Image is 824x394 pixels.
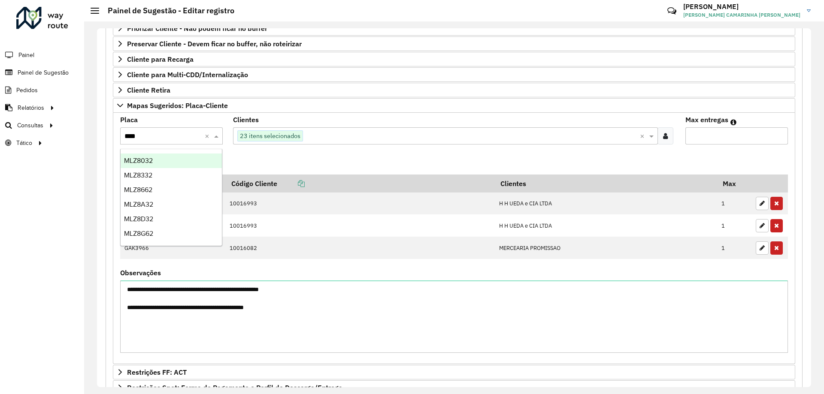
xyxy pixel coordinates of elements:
[124,157,153,164] span: MLZ8032
[113,98,795,113] a: Mapas Sugeridos: Placa-Cliente
[127,25,267,32] span: Priorizar Cliente - Não podem ficar no buffer
[120,114,138,125] label: Placa
[225,174,494,192] th: Código Cliente
[225,237,494,259] td: 10016082
[124,201,153,208] span: MLZ8A32
[225,214,494,237] td: 10016993
[127,87,170,93] span: Cliente Retira
[494,214,717,237] td: H H UEDA e CIA LTDA
[233,114,259,125] label: Clientes
[16,86,38,95] span: Pedidos
[494,174,717,192] th: Clientes
[99,6,234,15] h2: Painel de Sugestão - Editar registro
[663,2,681,20] a: Contato Rápido
[127,40,302,47] span: Preservar Cliente - Devem ficar no buffer, não roteirizar
[18,68,69,77] span: Painel de Sugestão
[277,179,305,188] a: Copiar
[113,52,795,66] a: Cliente para Recarga
[717,237,751,259] td: 1
[18,51,34,60] span: Painel
[113,21,795,36] a: Priorizar Cliente - Não podem ficar no buffer
[124,186,152,193] span: MLZ8662
[127,71,248,78] span: Cliente para Multi-CDD/Internalização
[124,230,153,237] span: MLZ8G62
[127,369,187,376] span: Restrições FF: ACT
[18,103,44,112] span: Relatórios
[717,174,751,192] th: Max
[127,102,228,109] span: Mapas Sugeridos: Placa-Cliente
[113,36,795,51] a: Preservar Cliente - Devem ficar no buffer, não roteirizar
[640,131,647,141] span: Clear all
[127,56,194,63] span: Cliente para Recarga
[494,192,717,215] td: H H UEDA e CIA LTDA
[205,131,212,141] span: Clear all
[113,83,795,97] a: Cliente Retira
[120,149,222,246] ng-dropdown-panel: Options list
[124,171,152,179] span: MLZ8332
[717,192,751,215] td: 1
[113,113,795,364] div: Mapas Sugeridos: Placa-Cliente
[113,67,795,82] a: Cliente para Multi-CDD/Internalização
[225,192,494,215] td: 10016993
[717,214,751,237] td: 1
[685,114,728,125] label: Max entregas
[113,365,795,379] a: Restrições FF: ACT
[120,237,225,259] td: GAK3966
[730,119,736,126] em: Máximo de clientes que serão colocados na mesma rota com os clientes informados
[683,3,800,11] h3: [PERSON_NAME]
[120,268,161,278] label: Observações
[17,121,43,130] span: Consultas
[683,11,800,19] span: [PERSON_NAME] CAMARINHA [PERSON_NAME]
[238,131,303,141] span: 23 itens selecionados
[494,237,717,259] td: MERCEARIA PROMISSAO
[16,138,32,147] span: Tático
[124,215,153,223] span: MLZ8D32
[127,384,342,391] span: Restrições Spot: Forma de Pagamento e Perfil de Descarga/Entrega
